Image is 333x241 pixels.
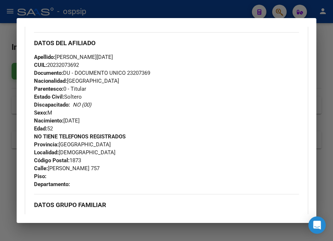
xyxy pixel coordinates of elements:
span: [PERSON_NAME][DATE] [34,54,113,60]
span: [DEMOGRAPHIC_DATA] [34,149,115,156]
strong: Estado Civil: [34,94,64,100]
h3: DATOS DEL AFILIADO [34,39,299,47]
span: [GEOGRAPHIC_DATA] [34,78,119,84]
span: [GEOGRAPHIC_DATA] [34,141,111,148]
h3: DATOS GRUPO FAMILIAR [34,201,299,209]
strong: Nacionalidad: [34,78,67,84]
strong: Sexo: [34,109,47,116]
div: Open Intercom Messenger [308,216,326,234]
strong: Discapacitado: [34,102,70,108]
strong: Piso: [34,173,46,180]
strong: Documento: [34,70,63,76]
span: Soltero [34,94,82,100]
span: [PERSON_NAME] 757 [34,165,100,172]
strong: Localidad: [34,149,59,156]
span: [DATE] [34,117,80,124]
span: 1873 [34,157,81,164]
i: NO (00) [73,102,91,108]
strong: Apellido: [34,54,55,60]
strong: Nacimiento: [34,117,63,124]
span: M [34,109,52,116]
span: 0 - Titular [34,86,86,92]
strong: Departamento: [34,181,70,188]
span: DU - DOCUMENTO UNICO 23207369 [34,70,150,76]
strong: Parentesco: [34,86,63,92]
strong: Código Postal: [34,157,69,164]
strong: Edad: [34,125,47,132]
strong: CUIL: [34,62,47,68]
strong: NO TIENE TELEFONOS REGISTRADOS [34,133,126,140]
strong: Calle: [34,165,48,172]
span: 20232073692 [34,62,79,68]
span: 52 [34,125,53,132]
strong: Provincia: [34,141,59,148]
